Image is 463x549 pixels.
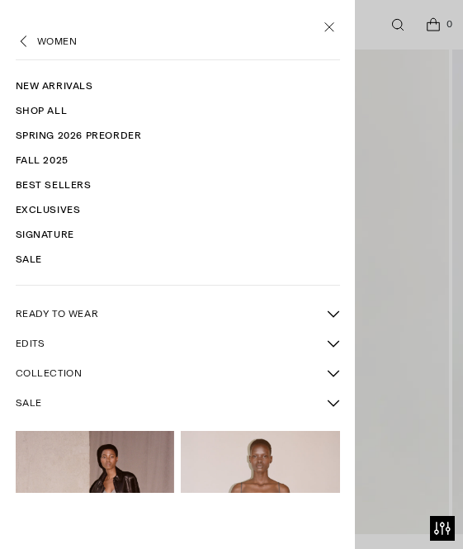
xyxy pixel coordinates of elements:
[312,9,346,43] button: Close menu modal
[16,336,45,351] span: EDITS
[16,98,340,123] a: Shop All
[16,173,340,197] a: Best Sellers
[16,222,340,247] a: Signature
[16,148,340,173] a: Fall 2025
[16,123,340,148] a: Spring 2026 Preorder
[37,34,78,49] a: WOMEN
[16,197,340,222] a: Exclusives
[16,366,83,381] span: COLLECTION
[16,395,42,410] span: SALE
[16,33,32,50] button: Back
[16,306,99,321] span: READY TO WEAR
[319,388,348,418] button: More SALE sub-items
[16,73,340,98] a: New Arrivals
[16,247,340,272] a: Sale
[16,359,319,387] a: COLLECTION
[16,389,319,417] a: SALE
[319,329,348,358] button: More EDITS sub-items
[16,329,319,357] a: EDITS
[319,358,348,388] button: More COLLECTION sub-items
[16,300,319,328] a: READY TO WEAR
[319,299,348,329] button: More READY TO WEAR sub-items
